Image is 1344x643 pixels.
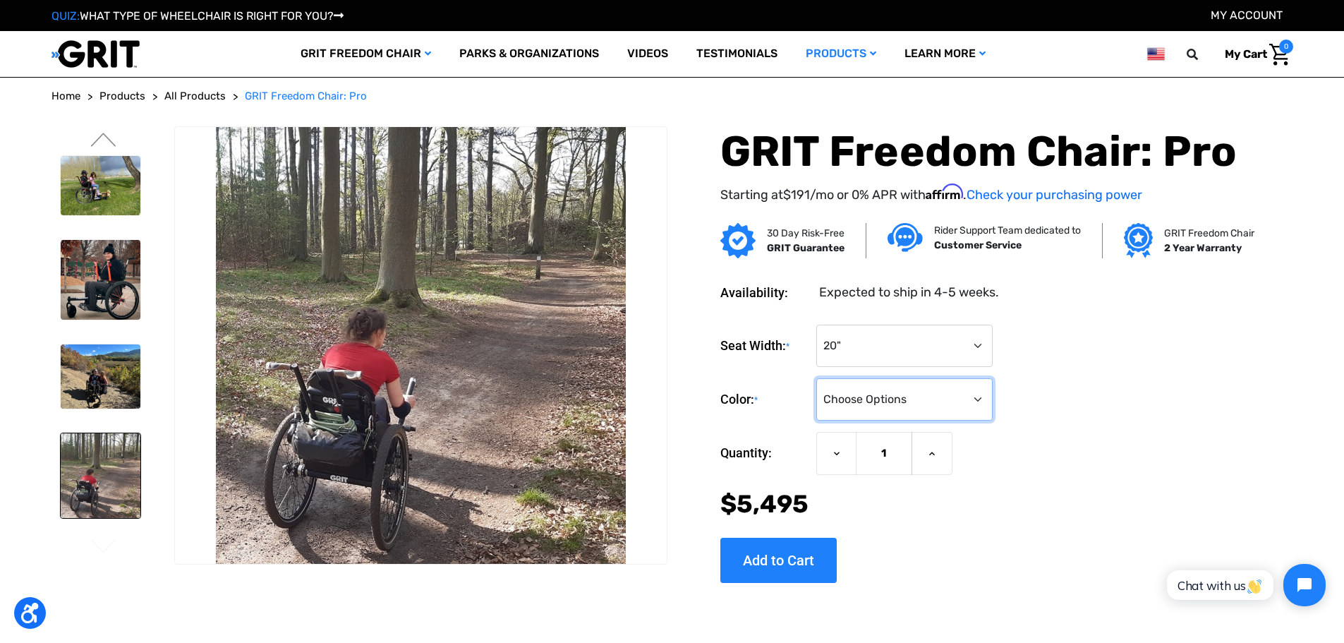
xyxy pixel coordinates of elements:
[61,433,140,519] img: GRIT Freedom Chair: Pro
[445,31,613,77] a: Parks & Organizations
[61,344,140,408] img: GRIT Freedom Chair: Pro
[1225,47,1267,61] span: My Cart
[175,127,666,565] img: GRIT Freedom Chair: Pro
[1151,552,1338,618] iframe: Tidio Chat
[164,88,226,104] a: All Products
[767,242,844,254] strong: GRIT Guarantee
[52,90,80,102] span: Home
[890,31,1000,77] a: Learn More
[1269,44,1290,66] img: Cart
[89,539,119,556] button: Go to slide 1 of 3
[720,538,837,583] input: Add to Cart
[1214,40,1293,69] a: Cart with 0 items
[720,325,809,368] label: Seat Width:
[720,223,756,258] img: GRIT Guarantee
[783,187,810,203] span: $191
[164,90,226,102] span: All Products
[720,184,1249,205] p: Starting at /mo or 0% APR with .
[888,223,923,252] img: Customer service
[89,133,119,150] button: Go to slide 2 of 3
[1211,8,1283,22] a: Account
[286,31,445,77] a: GRIT Freedom Chair
[967,187,1142,203] a: Check your purchasing power - Learn more about Affirm Financing (opens in modal)
[52,9,80,23] span: QUIZ:
[99,88,145,104] a: Products
[720,378,809,421] label: Color:
[767,226,844,241] p: 30 Day Risk-Free
[245,88,367,104] a: GRIT Freedom Chair: Pro
[1164,242,1242,254] strong: 2 Year Warranty
[52,40,140,68] img: GRIT All-Terrain Wheelchair and Mobility Equipment
[99,90,145,102] span: Products
[934,239,1022,251] strong: Customer Service
[245,90,367,102] span: GRIT Freedom Chair: Pro
[52,9,344,23] a: QUIZ:WHAT TYPE OF WHEELCHAIR IS RIGHT FOR YOU?
[52,88,80,104] a: Home
[52,88,1293,104] nav: Breadcrumb
[792,31,890,77] a: Products
[1193,40,1214,69] input: Search
[720,126,1249,177] h1: GRIT Freedom Chair: Pro
[682,31,792,77] a: Testimonials
[61,156,140,216] img: GRIT Freedom Chair: Pro
[61,240,140,320] img: GRIT Freedom Chair: Pro
[613,31,682,77] a: Videos
[1124,223,1153,258] img: Grit freedom
[720,283,809,302] dt: Availability:
[1279,40,1293,54] span: 0
[819,283,999,302] dd: Expected to ship in 4-5 weeks.
[1147,45,1164,63] img: us.png
[720,489,809,519] span: $5,495
[1164,226,1254,241] p: GRIT Freedom Chair
[720,432,809,474] label: Quantity:
[934,223,1081,238] p: Rider Support Team dedicated to
[926,184,963,200] span: Affirm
